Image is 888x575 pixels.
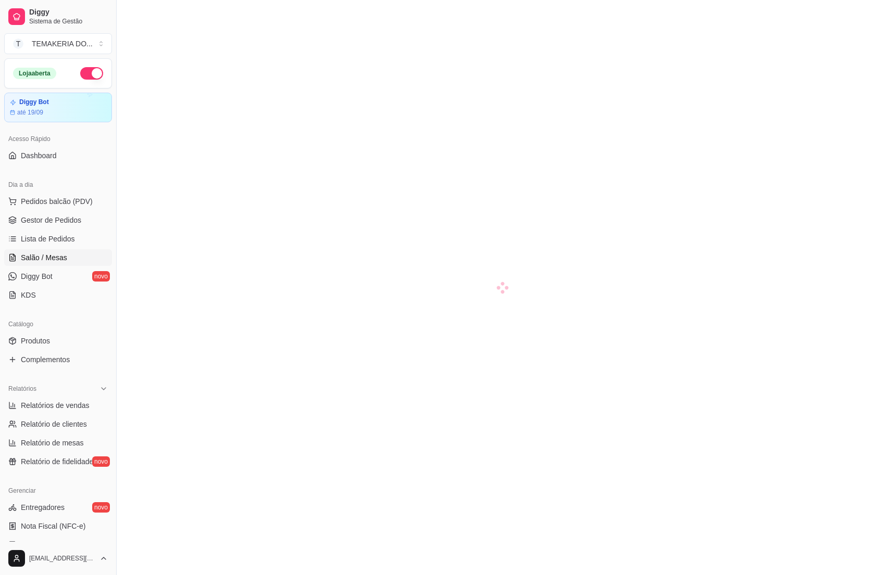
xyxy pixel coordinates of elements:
[21,521,85,531] span: Nota Fiscal (NFC-e)
[29,8,108,17] span: Diggy
[4,546,112,571] button: [EMAIL_ADDRESS][DOMAIN_NAME]
[32,39,93,49] div: TEMAKERIA DO ...
[4,287,112,303] a: KDS
[4,416,112,432] a: Relatório de clientes
[29,554,95,563] span: [EMAIL_ADDRESS][DOMAIN_NAME]
[21,234,75,244] span: Lista de Pedidos
[4,316,112,333] div: Catálogo
[8,385,36,393] span: Relatórios
[21,354,70,365] span: Complementos
[21,400,90,411] span: Relatórios de vendas
[4,4,112,29] a: DiggySistema de Gestão
[29,17,108,25] span: Sistema de Gestão
[21,540,78,550] span: Controle de caixa
[80,67,103,80] button: Alterar Status
[4,231,112,247] a: Lista de Pedidos
[4,397,112,414] a: Relatórios de vendas
[21,419,87,429] span: Relatório de clientes
[4,193,112,210] button: Pedidos balcão (PDV)
[4,93,112,122] a: Diggy Botaté 19/09
[4,333,112,349] a: Produtos
[4,131,112,147] div: Acesso Rápido
[19,98,49,106] article: Diggy Bot
[21,215,81,225] span: Gestor de Pedidos
[4,482,112,499] div: Gerenciar
[4,176,112,193] div: Dia a dia
[21,271,53,282] span: Diggy Bot
[4,212,112,228] a: Gestor de Pedidos
[4,499,112,516] a: Entregadoresnovo
[21,150,57,161] span: Dashboard
[13,39,23,49] span: T
[21,456,93,467] span: Relatório de fidelidade
[4,249,112,266] a: Salão / Mesas
[21,438,84,448] span: Relatório de mesas
[4,351,112,368] a: Complementos
[4,518,112,534] a: Nota Fiscal (NFC-e)
[21,336,50,346] span: Produtos
[4,268,112,285] a: Diggy Botnovo
[21,502,65,513] span: Entregadores
[17,108,43,117] article: até 19/09
[13,68,56,79] div: Loja aberta
[21,196,93,207] span: Pedidos balcão (PDV)
[4,33,112,54] button: Select a team
[4,147,112,164] a: Dashboard
[4,536,112,553] a: Controle de caixa
[4,453,112,470] a: Relatório de fidelidadenovo
[21,290,36,300] span: KDS
[4,435,112,451] a: Relatório de mesas
[21,252,67,263] span: Salão / Mesas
